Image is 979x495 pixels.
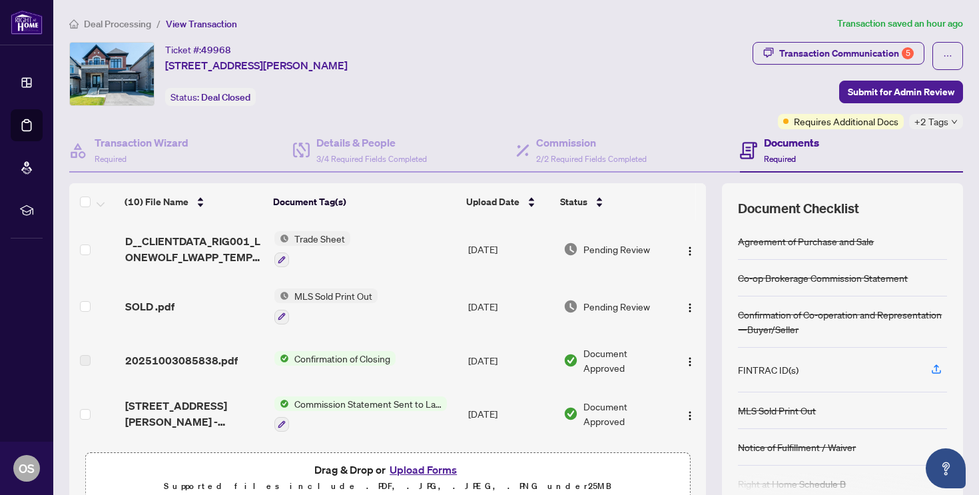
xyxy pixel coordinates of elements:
img: Document Status [563,242,578,256]
div: Status: [165,88,256,106]
img: Document Status [563,406,578,421]
th: Status [555,183,669,221]
span: SOLD .pdf [125,298,174,314]
th: Document Tag(s) [268,183,461,221]
div: MLS Sold Print Out [738,403,816,418]
span: D__CLIENTDATA_RIG001_LONEWOLF_LWAPP_TEMP_HZ0VYEW3FRX.pdf [125,233,264,265]
button: Submit for Admin Review [839,81,963,103]
li: / [157,16,161,31]
button: Status IconCommission Statement Sent to Lawyer [274,396,447,432]
span: home [69,19,79,29]
span: OS [19,459,35,478]
span: 3/4 Required Fields Completed [316,154,427,164]
button: Status IconMLS Sold Print Out [274,288,378,324]
button: Status IconTrade Sheet [274,231,350,267]
span: MLS Sold Print Out [289,288,378,303]
span: Requires Additional Docs [794,114,898,129]
div: Notice of Fulfillment / Waiver [738,440,856,454]
th: Upload Date [461,183,555,221]
span: ellipsis [943,51,952,61]
img: Document Status [563,299,578,314]
img: IMG-N12282343_1.jpg [70,43,154,105]
h4: Commission [536,135,647,151]
span: Pending Review [583,242,650,256]
span: Pending Review [583,299,650,314]
td: [DATE] [463,386,558,443]
span: Drag & Drop or [314,461,461,478]
img: Logo [685,410,695,421]
td: [DATE] [463,335,558,386]
article: Transaction saved an hour ago [837,16,963,31]
img: Status Icon [274,288,289,303]
img: Status Icon [274,351,289,366]
span: Deal Processing [84,18,151,30]
img: Status Icon [274,231,289,246]
p: Supported files include .PDF, .JPG, .JPEG, .PNG under 25 MB [94,478,681,494]
button: Logo [679,239,701,260]
h4: Details & People [316,135,427,151]
button: Upload Forms [386,461,461,478]
button: Logo [679,403,701,424]
img: Logo [685,302,695,313]
span: Upload Date [466,195,519,209]
button: Transaction Communication5 [753,42,924,65]
img: Logo [685,356,695,367]
span: 20251003085838.pdf [125,352,238,368]
span: 2/2 Required Fields Completed [536,154,647,164]
span: [STREET_ADDRESS][PERSON_NAME] - INVOICE.pdf [125,398,264,430]
span: Deal Closed [201,91,250,103]
img: Logo [685,246,695,256]
button: Status IconConfirmation of Closing [274,351,396,366]
span: Document Checklist [738,199,859,218]
div: Ticket #: [165,42,231,57]
img: logo [11,10,43,35]
span: Document Approved [583,399,669,428]
span: Commission Statement Sent to Lawyer [289,396,447,411]
h4: Documents [764,135,819,151]
span: Confirmation of Closing [289,351,396,366]
span: View Transaction [166,18,237,30]
span: (10) File Name [125,195,188,209]
div: Co-op Brokerage Commission Statement [738,270,908,285]
img: Document Status [563,353,578,368]
div: 5 [902,47,914,59]
h4: Transaction Wizard [95,135,188,151]
span: Status [560,195,587,209]
div: Transaction Communication [779,43,914,64]
th: (10) File Name [119,183,268,221]
button: Open asap [926,448,966,488]
div: FINTRAC ID(s) [738,362,799,377]
span: Document Approved [583,346,669,375]
div: Agreement of Purchase and Sale [738,234,874,248]
td: [DATE] [463,221,558,278]
img: Status Icon [274,396,289,411]
span: Required [95,154,127,164]
button: Logo [679,350,701,371]
span: Trade Sheet [289,231,350,246]
span: Required [764,154,796,164]
span: down [951,119,958,125]
span: [STREET_ADDRESS][PERSON_NAME] [165,57,348,73]
div: Confirmation of Co-operation and Representation—Buyer/Seller [738,307,947,336]
button: Logo [679,296,701,317]
span: 49968 [201,44,231,56]
td: [DATE] [463,278,558,335]
span: +2 Tags [914,114,948,129]
span: Submit for Admin Review [848,81,954,103]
